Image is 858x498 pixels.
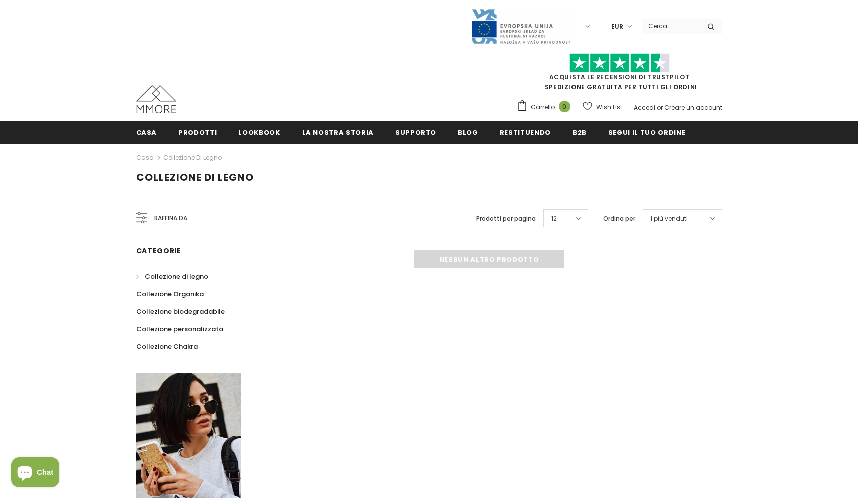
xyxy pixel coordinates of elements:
a: Javni Razpis [471,22,571,30]
span: La nostra storia [302,128,374,137]
span: Segui il tuo ordine [608,128,685,137]
a: Restituendo [500,121,551,143]
span: Casa [136,128,157,137]
a: Creare un account [664,103,722,112]
span: Collezione di legno [136,170,254,184]
a: Casa [136,121,157,143]
a: Collezione di legno [163,153,222,162]
span: Blog [458,128,478,137]
a: Wish List [583,98,622,116]
span: Collezione Chakra [136,342,198,351]
span: Collezione personalizzata [136,324,223,334]
a: Accedi [634,103,655,112]
label: Ordina per [603,214,635,224]
span: Categorie [136,246,181,256]
img: Javni Razpis [471,8,571,45]
span: Prodotti [178,128,217,137]
img: Fidati di Pilot Stars [569,53,670,73]
a: Blog [458,121,478,143]
a: Acquista le recensioni di TrustPilot [549,73,690,81]
span: Collezione Organika [136,289,204,299]
span: Carrello [531,102,555,112]
span: Collezione biodegradabile [136,307,225,316]
a: Lookbook [238,121,280,143]
a: supporto [395,121,436,143]
a: La nostra storia [302,121,374,143]
span: Restituendo [500,128,551,137]
span: Raffina da [154,213,187,224]
span: 0 [559,101,570,112]
a: Prodotti [178,121,217,143]
a: B2B [573,121,587,143]
input: Search Site [642,19,700,33]
a: Collezione di legno [136,268,208,285]
span: I più venduti [651,214,688,224]
span: Wish List [596,102,622,112]
span: B2B [573,128,587,137]
a: Casa [136,152,154,164]
a: Collezione Organika [136,285,204,303]
label: Prodotti per pagina [476,214,536,224]
span: SPEDIZIONE GRATUITA PER TUTTI GLI ORDINI [517,58,722,91]
a: Collezione personalizzata [136,320,223,338]
span: 12 [551,214,557,224]
a: Carrello 0 [517,100,576,115]
a: Collezione biodegradabile [136,303,225,320]
a: Collezione Chakra [136,338,198,355]
span: EUR [611,22,623,32]
span: Lookbook [238,128,280,137]
span: Collezione di legno [145,272,208,281]
a: Segui il tuo ordine [608,121,685,143]
span: supporto [395,128,436,137]
inbox-online-store-chat: Shopify online store chat [8,457,62,490]
img: Casi MMORE [136,85,176,113]
span: or [657,103,663,112]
